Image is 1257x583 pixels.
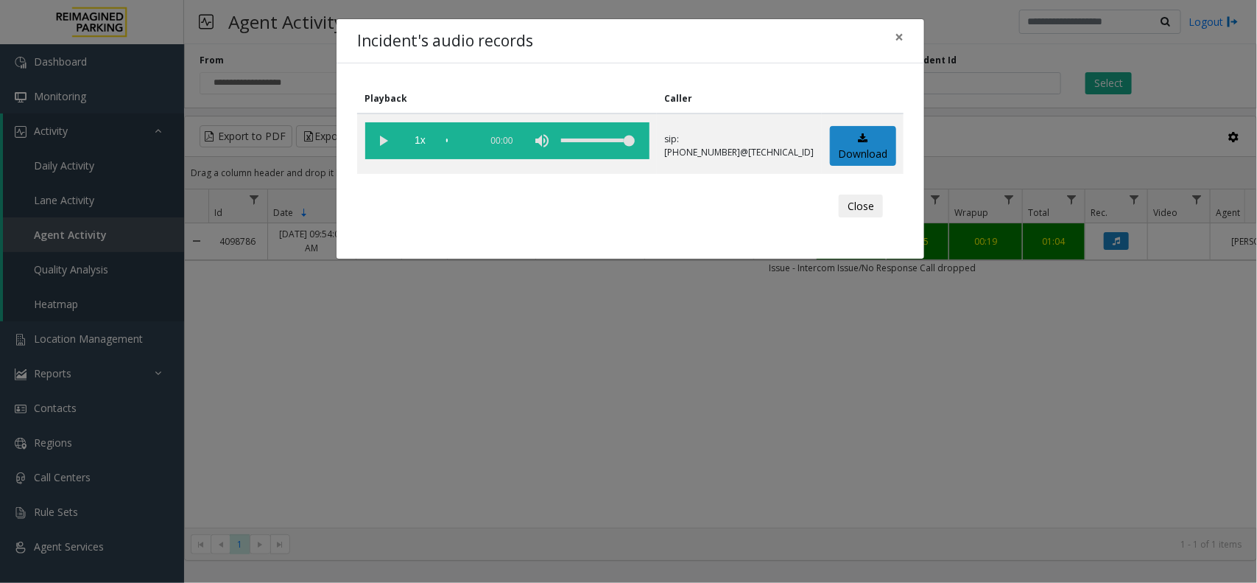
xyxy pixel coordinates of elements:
[561,122,635,159] div: volume level
[895,27,904,47] span: ×
[357,29,533,53] h4: Incident's audio records
[446,122,473,159] div: scrub bar
[665,133,814,159] p: sip:[PHONE_NUMBER]@[TECHNICAL_ID]
[884,19,914,55] button: Close
[657,84,822,114] th: Caller
[830,126,896,167] a: Download
[357,84,657,114] th: Playback
[839,195,883,218] button: Close
[402,122,439,159] span: playback speed button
